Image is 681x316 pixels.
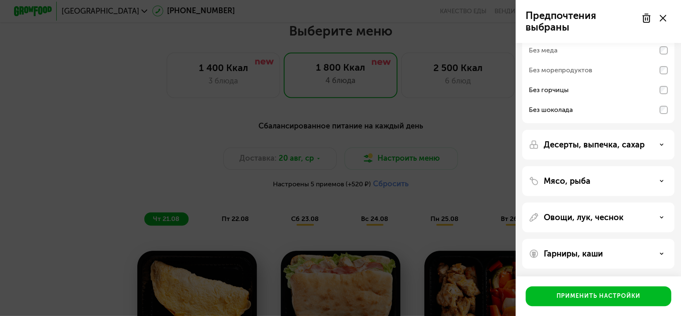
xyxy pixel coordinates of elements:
[557,292,640,300] div: Применить настройки
[544,176,590,186] p: Мясо, рыба
[529,65,592,75] div: Без морепродуктов
[529,105,573,115] div: Без шоколада
[526,10,636,33] p: Предпочтения выбраны
[529,45,557,55] div: Без меда
[544,212,624,222] p: Овощи, лук, чеснок
[544,140,645,150] p: Десерты, выпечка, сахар
[526,286,671,306] button: Применить настройки
[529,85,569,95] div: Без горчицы
[544,249,603,259] p: Гарниры, каши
